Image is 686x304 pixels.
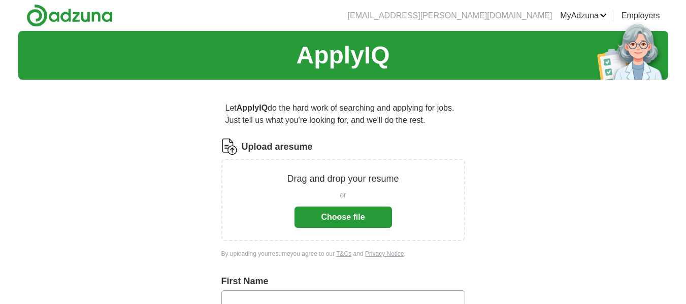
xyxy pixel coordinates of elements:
[221,275,465,288] label: First Name
[296,37,389,74] h1: ApplyIQ
[221,98,465,130] p: Let do the hard work of searching and applying for jobs. Just tell us what you're looking for, an...
[287,172,399,186] p: Drag and drop your resume
[242,140,313,154] label: Upload a resume
[26,4,113,27] img: Adzuna logo
[221,139,238,155] img: CV Icon
[221,249,465,258] div: By uploading your resume you agree to our and .
[336,250,351,257] a: T&Cs
[348,10,552,22] li: [EMAIL_ADDRESS][PERSON_NAME][DOMAIN_NAME]
[365,250,404,257] a: Privacy Notice
[622,10,660,22] a: Employers
[295,207,392,228] button: Choose file
[237,104,268,112] strong: ApplyIQ
[340,190,346,200] span: or
[560,10,607,22] a: MyAdzuna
